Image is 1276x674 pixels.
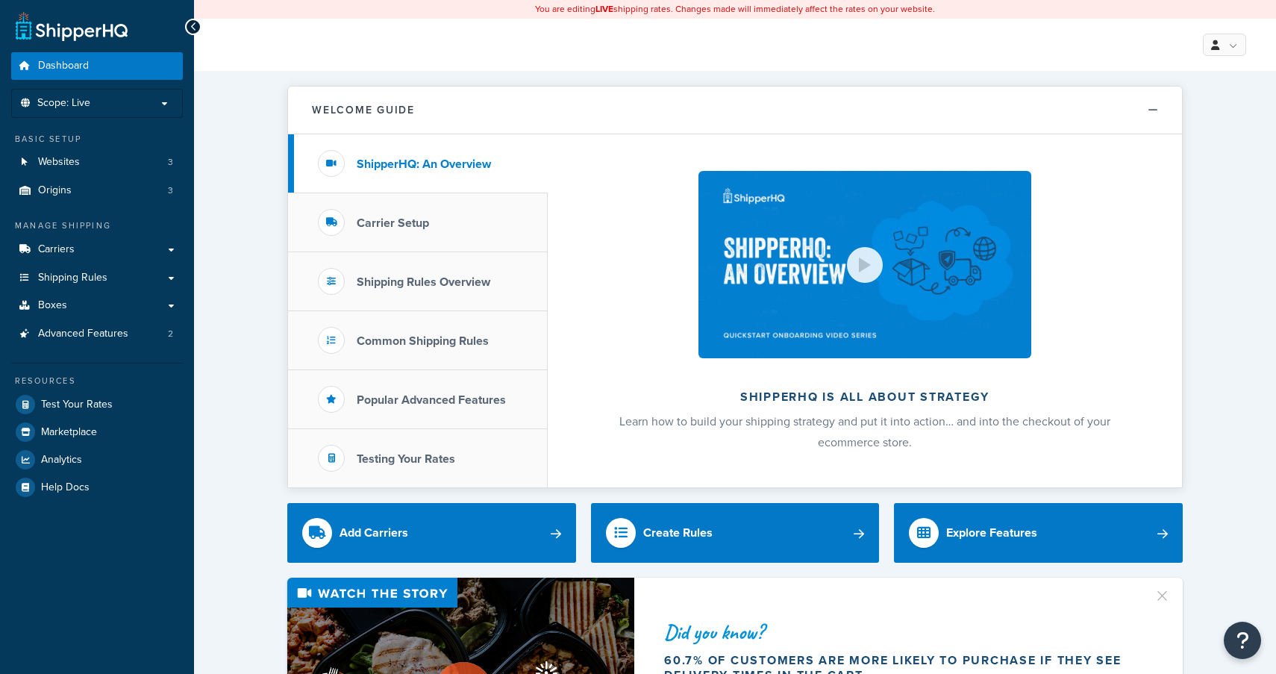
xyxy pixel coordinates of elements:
[357,393,506,407] h3: Popular Advanced Features
[38,328,128,340] span: Advanced Features
[11,320,183,348] a: Advanced Features2
[11,133,183,146] div: Basic Setup
[11,292,183,319] a: Boxes
[946,522,1037,543] div: Explore Features
[357,216,429,230] h3: Carrier Setup
[38,184,72,197] span: Origins
[38,60,89,72] span: Dashboard
[11,474,183,501] a: Help Docs
[11,149,183,176] a: Websites3
[357,334,489,348] h3: Common Shipping Rules
[698,171,1031,358] img: ShipperHQ is all about strategy
[11,219,183,232] div: Manage Shipping
[587,390,1142,404] h2: ShipperHQ is all about strategy
[168,328,173,340] span: 2
[37,97,90,110] span: Scope: Live
[1224,622,1261,659] button: Open Resource Center
[11,391,183,418] a: Test Your Rates
[168,184,173,197] span: 3
[894,503,1183,563] a: Explore Features
[38,156,80,169] span: Websites
[288,87,1182,134] button: Welcome Guide
[11,446,183,473] a: Analytics
[11,375,183,387] div: Resources
[357,275,490,289] h3: Shipping Rules Overview
[357,157,491,171] h3: ShipperHQ: An Overview
[11,264,183,292] a: Shipping Rules
[11,177,183,205] a: Origins3
[643,522,713,543] div: Create Rules
[11,149,183,176] li: Websites
[38,272,107,284] span: Shipping Rules
[287,503,576,563] a: Add Carriers
[357,452,455,466] h3: Testing Your Rates
[619,413,1110,451] span: Learn how to build your shipping strategy and put it into action… and into the checkout of your e...
[11,52,183,80] a: Dashboard
[41,399,113,411] span: Test Your Rates
[41,426,97,439] span: Marketplace
[11,419,183,446] a: Marketplace
[41,481,90,494] span: Help Docs
[41,454,82,467] span: Analytics
[340,522,408,543] div: Add Carriers
[38,299,67,312] span: Boxes
[38,243,75,256] span: Carriers
[11,177,183,205] li: Origins
[312,104,415,116] h2: Welcome Guide
[11,320,183,348] li: Advanced Features
[11,236,183,263] a: Carriers
[591,503,880,563] a: Create Rules
[595,2,613,16] b: LIVE
[664,622,1136,643] div: Did you know?
[168,156,173,169] span: 3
